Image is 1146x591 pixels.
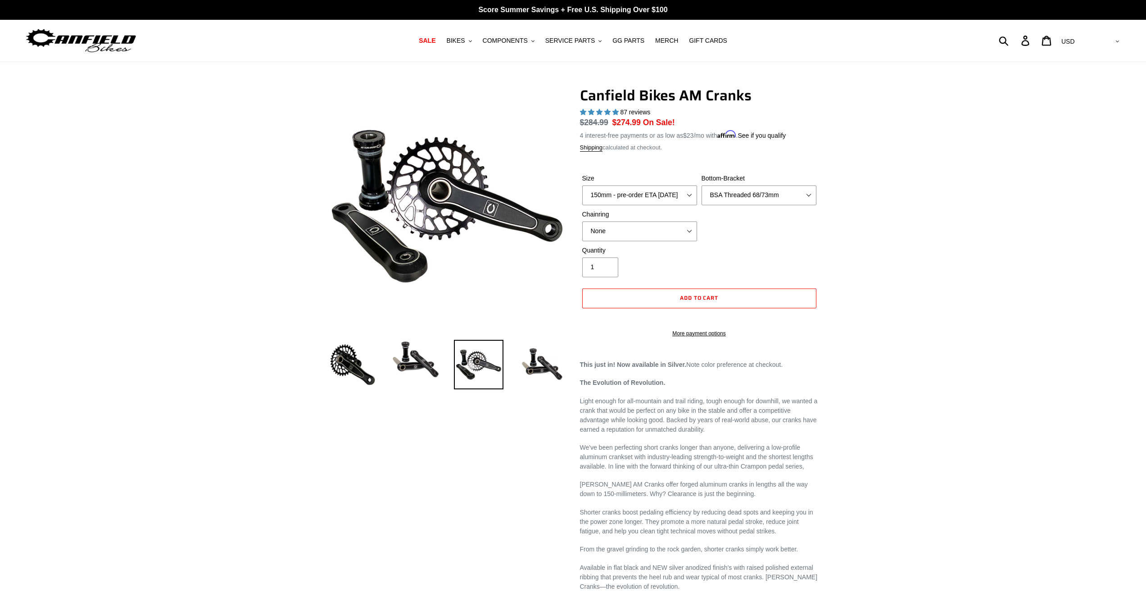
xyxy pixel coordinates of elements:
[25,27,137,55] img: Canfield Bikes
[738,132,786,139] a: See if you qualify - Learn more about Affirm Financing (opens in modal)
[580,129,786,140] p: 4 interest-free payments or as low as /mo with .
[1004,31,1027,50] input: Search
[414,35,440,47] a: SALE
[580,397,819,434] p: Light enough for all-mountain and trail riding, tough enough for downhill, we wanted a crank that...
[328,340,377,389] img: Load image into Gallery viewer, Canfield Bikes AM Cranks
[689,37,727,45] span: GIFT CARDS
[419,37,435,45] span: SALE
[454,340,503,389] img: Load image into Gallery viewer, Canfield Bikes AM Cranks
[580,143,819,152] div: calculated at checkout.
[651,35,683,47] a: MERCH
[580,361,687,368] strong: This just in! Now available in Silver.
[483,37,528,45] span: COMPONENTS
[683,132,693,139] span: $23
[620,108,650,116] span: 87 reviews
[580,508,819,536] p: Shorter cranks boost pedaling efficiency by reducing dead spots and keeping you in the power zone...
[442,35,476,47] button: BIKES
[582,246,697,255] label: Quantity
[545,37,595,45] span: SERVICE PARTS
[717,131,736,138] span: Affirm
[478,35,539,47] button: COMPONENTS
[580,480,819,499] p: [PERSON_NAME] AM Cranks offer forged aluminum cranks in lengths all the way down to 150-millimete...
[541,35,606,47] button: SERVICE PARTS
[580,144,603,152] a: Shipping
[580,379,666,386] strong: The Evolution of Revolution.
[580,118,608,127] s: $284.99
[643,117,675,128] span: On Sale!
[580,87,819,104] h1: Canfield Bikes AM Cranks
[391,340,440,379] img: Load image into Gallery viewer, Canfield Cranks
[684,35,732,47] a: GIFT CARDS
[580,108,621,116] span: 4.97 stars
[655,37,678,45] span: MERCH
[680,293,719,302] span: Add to cart
[580,360,819,370] p: Note color preference at checkout.
[608,35,649,47] a: GG PARTS
[517,340,566,389] img: Load image into Gallery viewer, CANFIELD-AM_DH-CRANKS
[582,210,697,219] label: Chainring
[612,118,641,127] span: $274.99
[580,443,819,471] p: We've been perfecting short cranks longer than anyone, delivering a low-profile aluminum crankset...
[582,289,816,308] button: Add to cart
[702,174,816,183] label: Bottom-Bracket
[582,329,816,338] a: More payment options
[580,545,819,554] p: From the gravel grinding to the rock garden, shorter cranks simply work better.
[582,174,697,183] label: Size
[446,37,465,45] span: BIKES
[612,37,644,45] span: GG PARTS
